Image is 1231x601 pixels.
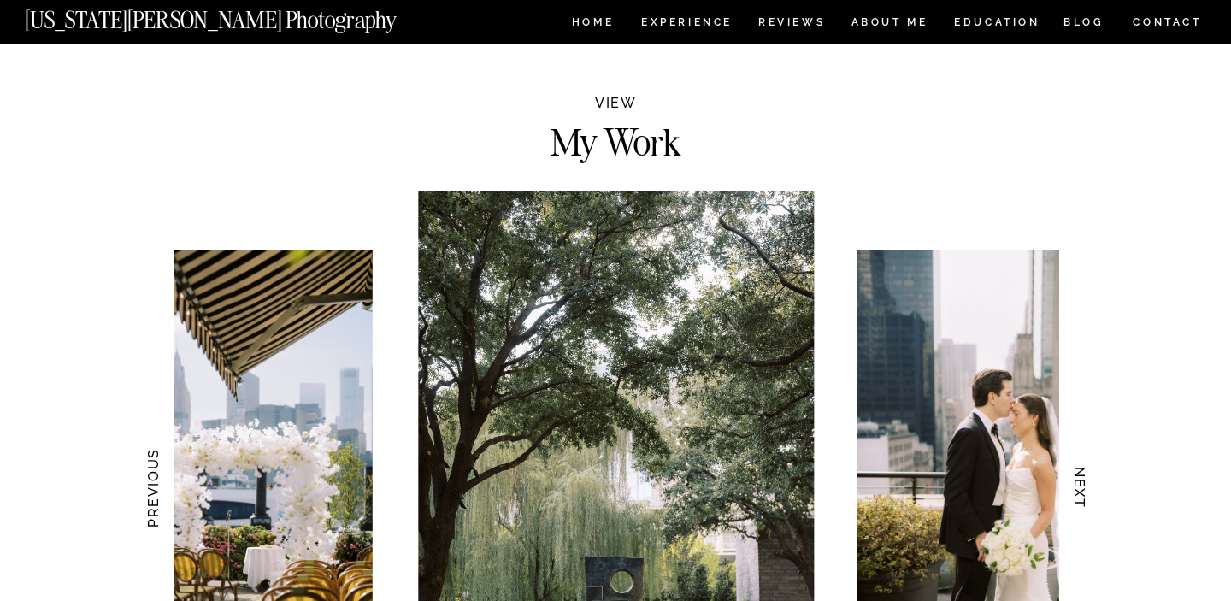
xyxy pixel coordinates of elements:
[851,17,928,32] a: ABOUT ME
[144,434,162,542] h3: PREVIOUS
[641,17,731,32] a: Experience
[758,17,822,32] a: REVIEWS
[1132,13,1203,32] a: CONTACT
[568,17,617,32] a: HOME
[952,17,1042,32] a: EDUCATION
[1063,17,1104,32] a: BLOG
[25,9,454,23] a: [US_STATE][PERSON_NAME] Photography
[1071,434,1089,542] h3: NEXT
[574,97,657,116] h2: VIEW
[489,123,742,153] h2: My Work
